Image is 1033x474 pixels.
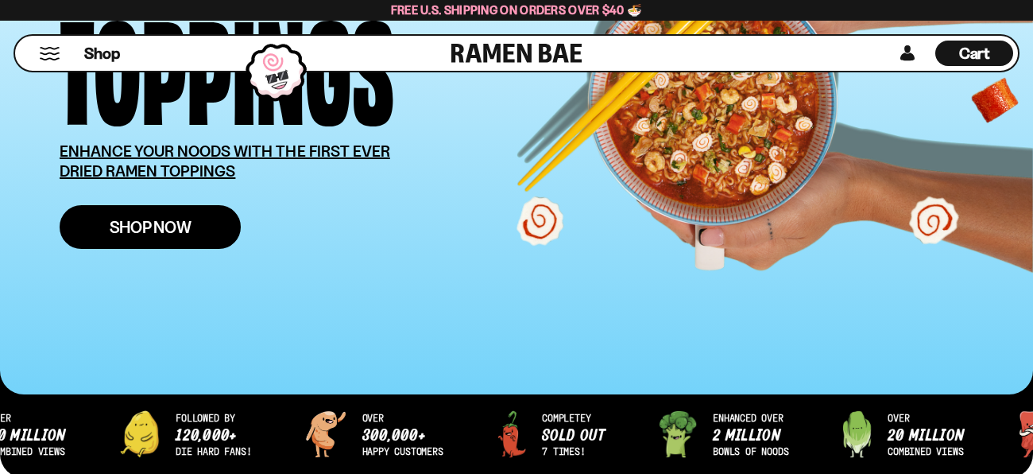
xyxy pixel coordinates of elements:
div: Toppings [60,9,394,118]
span: Shop [84,43,120,64]
div: Cart [935,36,1013,71]
u: ENHANCE YOUR NOODS WITH THE FIRST EVER DRIED RAMEN TOPPINGS [60,142,390,181]
span: Cart [959,44,990,63]
a: Shop [84,41,120,66]
button: Mobile Menu Trigger [39,47,60,60]
span: Shop Now [110,219,192,235]
a: Shop Now [60,205,241,249]
span: Free U.S. Shipping on Orders over $40 🍜 [391,2,643,17]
